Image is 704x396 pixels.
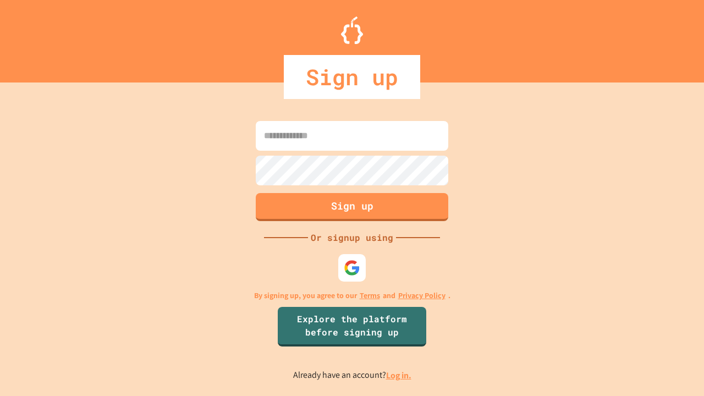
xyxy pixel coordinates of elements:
[284,55,420,99] div: Sign up
[344,260,360,276] img: google-icon.svg
[256,193,448,221] button: Sign up
[293,369,411,382] p: Already have an account?
[341,16,363,44] img: Logo.svg
[254,290,450,301] p: By signing up, you agree to our and .
[398,290,446,301] a: Privacy Policy
[308,231,396,244] div: Or signup using
[360,290,380,301] a: Terms
[278,307,426,346] a: Explore the platform before signing up
[386,370,411,381] a: Log in.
